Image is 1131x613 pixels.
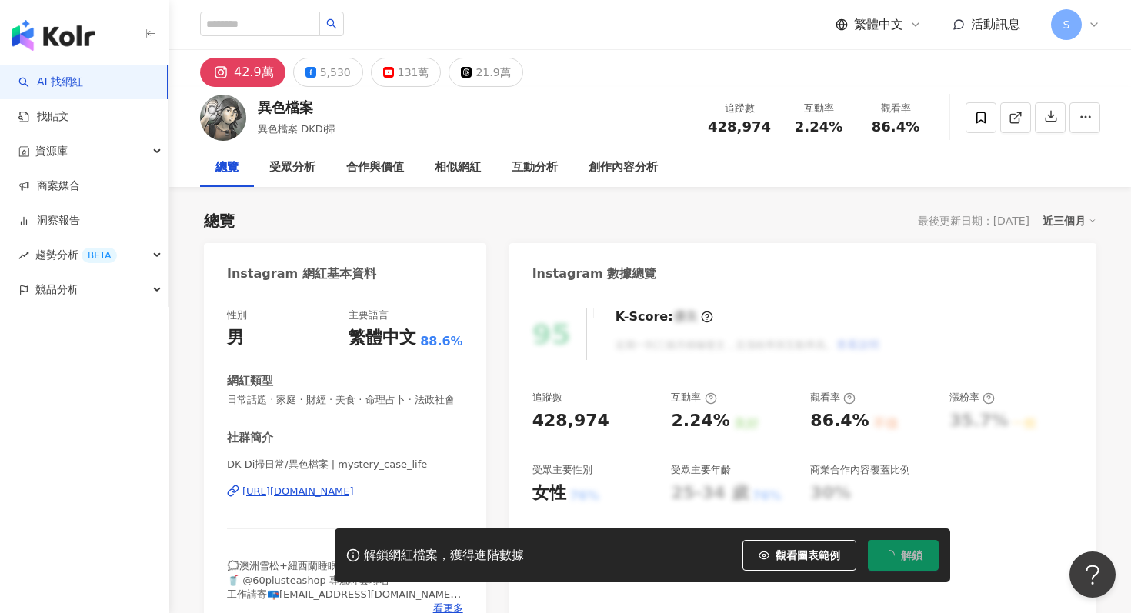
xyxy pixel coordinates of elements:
div: 主要語言 [349,308,389,322]
span: 繁體中文 [854,16,903,33]
span: 2.24% [795,119,842,135]
div: 創作內容分析 [589,158,658,177]
span: search [326,18,337,29]
div: 5,530 [320,62,351,83]
span: 428,974 [708,118,771,135]
div: BETA [82,248,117,263]
img: KOL Avatar [200,95,246,141]
span: 86.4% [872,119,919,135]
a: 找貼文 [18,109,69,125]
a: 商案媒合 [18,178,80,194]
button: 5,530 [293,58,363,87]
button: 42.9萬 [200,58,285,87]
div: 追蹤數 [532,391,562,405]
div: 商業合作內容覆蓋比例 [810,463,910,477]
div: 最後更新日期：[DATE] [918,215,1029,227]
a: searchAI 找網紅 [18,75,83,90]
div: 觀看率 [810,391,856,405]
button: 21.9萬 [449,58,522,87]
div: 互動分析 [512,158,558,177]
div: 相似網紅 [435,158,481,177]
div: 觀看率 [866,101,925,116]
div: 受眾主要性別 [532,463,592,477]
span: 解鎖 [901,549,922,561]
div: 男 [227,326,244,350]
div: 性別 [227,308,247,322]
span: 資源庫 [35,134,68,168]
div: 受眾主要年齡 [671,463,731,477]
div: 2.24% [671,409,729,433]
div: 總覽 [204,210,235,232]
span: 88.6% [420,333,463,350]
a: 洞察報告 [18,213,80,228]
div: 互動率 [671,391,716,405]
span: 異色檔案 DKDi掃 [258,123,335,135]
div: 繁體中文 [349,326,416,350]
div: 網紅類型 [227,373,273,389]
button: 解鎖 [868,540,939,571]
div: 女性 [532,481,566,505]
div: 21.9萬 [475,62,510,83]
div: 解鎖網紅檔案，獲得進階數據 [364,548,524,564]
div: 合作與價值 [346,158,404,177]
div: 86.4% [810,409,869,433]
span: 日常話題 · 家庭 · 財經 · 美食 · 命理占卜 · 法政社會 [227,393,463,407]
span: 趨勢分析 [35,238,117,272]
div: 131萬 [398,62,429,83]
span: DK Di掃日常/異色檔案 | mystery_case_life [227,458,463,471]
span: 活動訊息 [971,17,1020,32]
div: 社群簡介 [227,430,273,446]
div: 近三個月 [1043,211,1096,231]
img: logo [12,20,95,51]
div: 42.9萬 [234,62,274,83]
span: loading [883,549,895,561]
span: 競品分析 [35,272,78,307]
div: 互動率 [789,101,848,116]
div: 異色檔案 [258,98,335,117]
div: Instagram 數據總覽 [532,265,657,282]
div: 漲粉率 [949,391,995,405]
span: 觀看圖表範例 [776,549,840,561]
button: 觀看圖表範例 [742,540,856,571]
a: [URL][DOMAIN_NAME] [227,485,463,498]
div: 追蹤數 [708,101,771,116]
div: 總覽 [215,158,239,177]
span: rise [18,250,29,261]
div: 428,974 [532,409,609,433]
div: [URL][DOMAIN_NAME] [242,485,354,498]
div: K-Score : [616,308,713,325]
span: S [1063,16,1070,33]
button: 131萬 [371,58,442,87]
div: Instagram 網紅基本資料 [227,265,376,282]
div: 受眾分析 [269,158,315,177]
